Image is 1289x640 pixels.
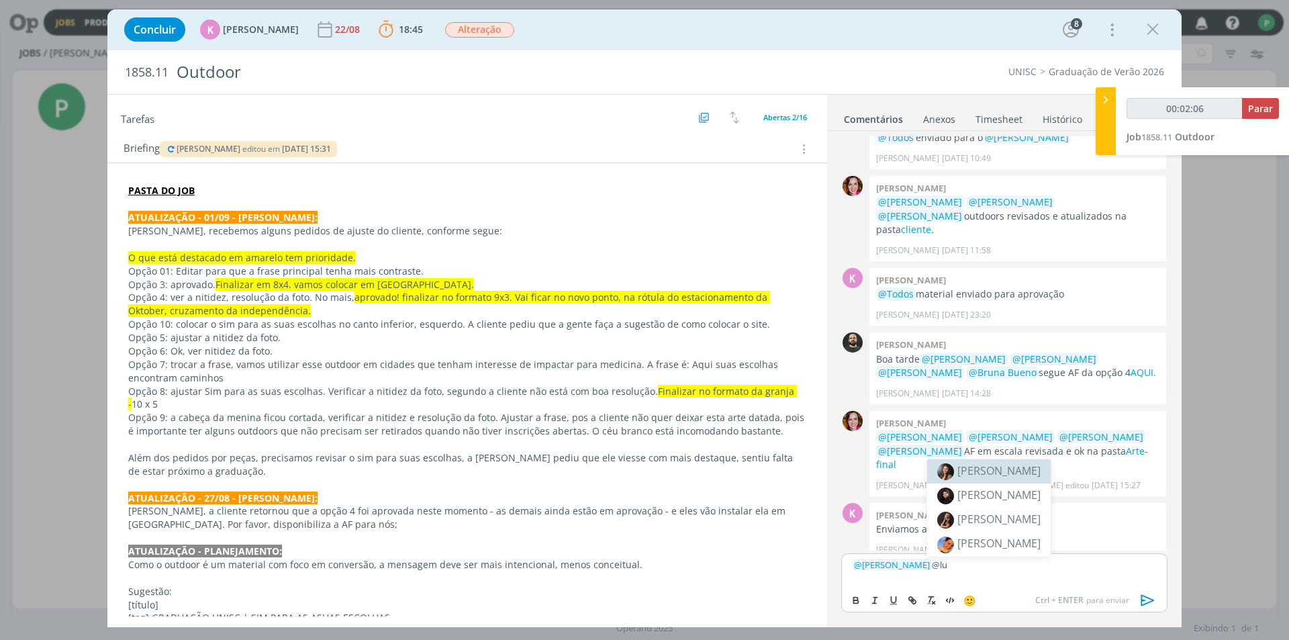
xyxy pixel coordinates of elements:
[132,398,158,410] span: 10 x 5
[375,19,426,40] button: 18:45
[876,353,1159,380] p: Boa tarde segue AF da opção 4
[878,287,914,300] span: @Todos
[128,358,806,385] p: Opção 7: trocar a frase, vamos utilizar esse outdoor em cidades que tenham interesse de impactar ...
[1242,98,1279,119] button: Parar
[876,195,1159,236] p: outdoors revisados e atualizados na pasta .
[963,594,976,607] span: 🙂
[1008,65,1037,78] a: UNISC
[937,463,954,480] img: 1744734164_34293c_sobe_0003__copia.jpg
[1042,107,1083,126] a: Histórico
[1035,594,1129,606] span: para enviar
[128,184,195,197] a: PASTA DO JOB
[1248,102,1273,115] span: Parar
[128,291,806,318] p: Opção 4: ver a nitidez, resolução da foto. No mais,
[942,244,991,257] span: [DATE] 11:58
[128,451,806,478] p: Além dos pedidos por peças, precisamos revisar o sim para suas escolhas, a [PERSON_NAME] pediu qu...
[335,25,363,34] div: 22/08
[876,522,1159,536] p: Enviamos ao cliente a AF no dia 27/08,
[854,559,930,571] span: [PERSON_NAME]
[876,509,946,521] b: [PERSON_NAME]
[1131,366,1156,379] a: AQUI.
[128,504,806,531] p: [PERSON_NAME], a cliente retornou que a opção 4 foi aprovada neste momento - as demais ainda estã...
[937,537,954,553] img: 1736958674_c5027c_whatsapp_image_20250115_at_132906.jpeg
[937,512,954,529] img: 1689366463_bf107f_lu_.jpg
[128,585,806,598] p: Sugestão:
[128,411,806,438] p: Opção 9: a cabeça da menina ficou cortada, verificar a nitidez e resolução da foto. Ajustar a fra...
[128,385,806,412] p: Opção 8: ajustar Sim para as suas escolhas. Verificar a nitidez da foto, segundo a cliente não es...
[165,144,332,154] button: [PERSON_NAME] editou em [DATE] 15:31
[960,592,979,608] button: 🙂
[1059,430,1143,443] span: @[PERSON_NAME]
[128,211,318,224] strong: ATUALIZAÇÃO - 01/09 - [PERSON_NAME]:
[923,113,955,126] div: Anexos
[125,65,169,80] span: 1858.11
[969,430,1053,443] span: @[PERSON_NAME]
[876,387,939,400] p: [PERSON_NAME]
[876,152,939,165] p: [PERSON_NAME]
[878,195,962,208] span: @[PERSON_NAME]
[128,345,806,358] p: Opção 6: Ok, ver nitidez da foto.
[957,463,1041,478] span: [PERSON_NAME]
[1035,594,1086,606] span: Ctrl + ENTER
[1141,131,1172,143] span: 1858.11
[878,131,914,144] span: @Todos
[128,251,356,264] span: O que está destacado em amarelo tem prioridade.
[730,111,739,124] img: arrow-down-up.svg
[216,278,474,291] span: Finalizar em 8x4. vamos colocar em [GEOGRAPHIC_DATA].
[922,353,1006,365] span: @[PERSON_NAME]
[128,265,806,278] p: Opção 01: Editar para que a frase principal tenha mais contraste.
[128,598,806,612] p: [título]
[843,411,863,431] img: B
[876,287,1159,301] p: material enviado para aprovação
[876,417,946,429] b: [PERSON_NAME]
[128,545,282,557] strong: ATUALIZAÇÃO - PLANEJAMENTO:
[107,9,1182,627] div: dialog
[957,536,1041,551] span: [PERSON_NAME]
[876,445,1148,471] a: Arte-final
[843,332,863,353] img: P
[901,223,931,236] a: cliente
[171,56,726,89] div: Outdoor
[843,107,904,126] a: Comentários
[1071,18,1082,30] div: 8
[1092,479,1141,492] span: [DATE] 15:27
[843,268,863,288] div: K
[876,274,946,286] b: [PERSON_NAME]
[128,492,318,504] strong: ATUALIZAÇÃO - 27/08 - [PERSON_NAME]:
[282,143,331,154] span: [DATE] 15:31
[200,19,299,40] button: K[PERSON_NAME]
[128,558,806,572] p: Como o outdoor é um material com foco em conversão, a mensagem deve ser mais intencional, menos c...
[1127,130,1214,143] a: Job1858.11Outdoor
[878,445,962,457] span: @[PERSON_NAME]
[128,278,806,291] p: Opção 3: aprovado.
[937,488,954,504] img: 1689080017_6e149e_sobe_0057_menor.jpg
[128,291,770,317] span: aprovado! finalizar no formato 9x3. Vai ficar no novo ponto, na rótula do estacionamento da Oktob...
[128,331,806,345] p: Opção 5: ajustar a nitidez da foto.
[399,23,423,36] span: 18:45
[957,488,1041,502] span: [PERSON_NAME]
[942,387,991,400] span: [DATE] 14:28
[242,143,280,154] span: editou em
[843,176,863,196] img: B
[876,131,1159,144] p: enviado para o
[969,195,1053,208] span: @[PERSON_NAME]
[128,611,806,625] p: [tag] GRADUAÇÃO UNISC | SIM PARA AS ASUAS ESCOLHAS
[1175,130,1214,143] span: Outdoor
[878,210,962,222] span: @[PERSON_NAME]
[1049,65,1164,78] a: Graduação de Verão 2026
[985,131,1069,144] span: @[PERSON_NAME]
[223,25,299,34] span: [PERSON_NAME]
[124,140,160,158] span: Briefing
[128,318,806,331] p: Opção 10: colocar o sim para as suas escolhas no canto inferior, esquerdo. A cliente pediu que a ...
[876,544,939,556] p: [PERSON_NAME]
[121,109,154,126] span: Tarefas
[177,143,240,154] span: [PERSON_NAME]
[200,19,220,40] div: K
[975,107,1023,126] a: Timesheet
[445,22,514,38] span: Alteração
[876,309,939,321] p: [PERSON_NAME]
[876,479,939,492] p: [PERSON_NAME]
[124,17,185,42] button: Concluir
[128,385,797,411] span: Finalizar no formato da granja -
